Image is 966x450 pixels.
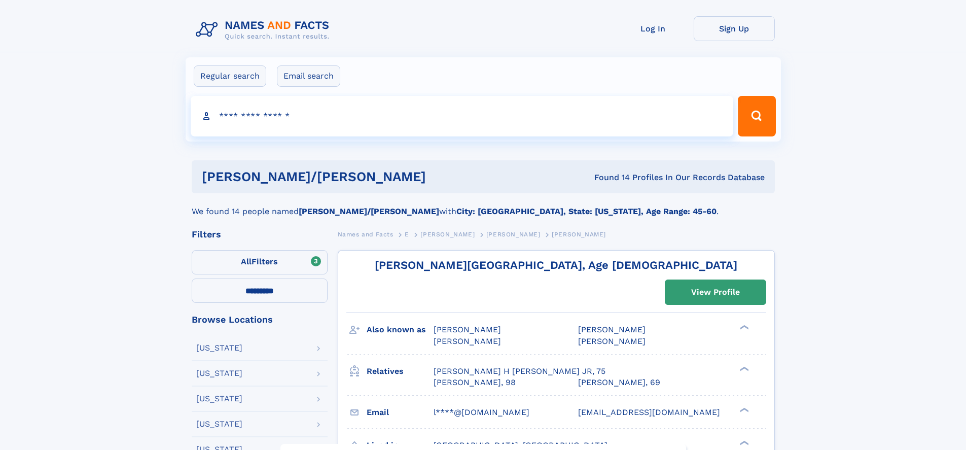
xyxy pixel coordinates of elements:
a: Names and Facts [338,228,393,240]
b: City: [GEOGRAPHIC_DATA], State: [US_STATE], Age Range: 45-60 [456,206,717,216]
div: [US_STATE] [196,344,242,352]
label: Regular search [194,65,266,87]
span: E [405,231,409,238]
b: [PERSON_NAME]/[PERSON_NAME] [299,206,439,216]
label: Email search [277,65,340,87]
div: View Profile [691,281,740,304]
a: [PERSON_NAME] [420,228,475,240]
input: search input [191,96,734,136]
h3: Relatives [367,363,434,380]
span: All [241,257,252,266]
a: [PERSON_NAME][GEOGRAPHIC_DATA], Age [DEMOGRAPHIC_DATA] [375,259,737,271]
label: Filters [192,250,328,274]
h3: Also known as [367,321,434,338]
a: Log In [613,16,694,41]
div: [US_STATE] [196,369,242,377]
span: [PERSON_NAME] [420,231,475,238]
div: Found 14 Profiles In Our Records Database [510,172,765,183]
img: Logo Names and Facts [192,16,338,44]
div: Filters [192,230,328,239]
span: [PERSON_NAME] [434,336,501,346]
span: [PERSON_NAME] [486,231,541,238]
h3: Email [367,404,434,421]
span: [GEOGRAPHIC_DATA], [GEOGRAPHIC_DATA] [434,440,607,450]
a: [PERSON_NAME], 98 [434,377,516,388]
a: [PERSON_NAME], 69 [578,377,660,388]
div: ❯ [737,439,749,446]
div: ❯ [737,365,749,372]
span: [PERSON_NAME] [552,231,606,238]
div: [US_STATE] [196,420,242,428]
div: ❯ [737,406,749,413]
div: Browse Locations [192,315,328,324]
span: [PERSON_NAME] [434,325,501,334]
span: [PERSON_NAME] [578,325,646,334]
div: [US_STATE] [196,395,242,403]
span: [EMAIL_ADDRESS][DOMAIN_NAME] [578,407,720,417]
a: E [405,228,409,240]
div: We found 14 people named with . [192,193,775,218]
a: View Profile [665,280,766,304]
h1: [PERSON_NAME]/[PERSON_NAME] [202,170,510,183]
div: ❯ [737,324,749,331]
a: [PERSON_NAME] [486,228,541,240]
span: [PERSON_NAME] [578,336,646,346]
a: Sign Up [694,16,775,41]
button: Search Button [738,96,775,136]
a: [PERSON_NAME] H [PERSON_NAME] JR, 75 [434,366,605,377]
